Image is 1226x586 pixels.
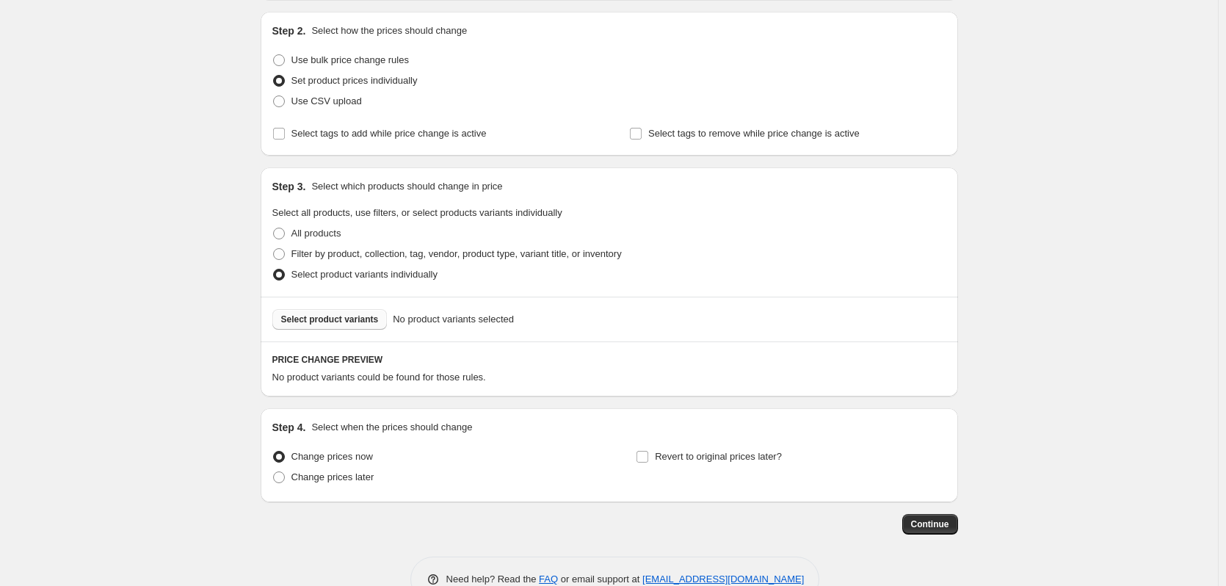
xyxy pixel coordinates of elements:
span: Select tags to remove while price change is active [648,128,860,139]
span: Set product prices individually [291,75,418,86]
span: Filter by product, collection, tag, vendor, product type, variant title, or inventory [291,248,622,259]
p: Select which products should change in price [311,179,502,194]
span: Revert to original prices later? [655,451,782,462]
p: Select when the prices should change [311,420,472,435]
span: or email support at [558,574,642,585]
span: Select product variants individually [291,269,438,280]
span: Need help? Read the [446,574,540,585]
button: Continue [902,514,958,535]
span: Use CSV upload [291,95,362,106]
span: Select tags to add while price change is active [291,128,487,139]
a: FAQ [539,574,558,585]
span: All products [291,228,341,239]
span: Select product variants [281,314,379,325]
span: Use bulk price change rules [291,54,409,65]
span: Change prices later [291,471,374,482]
h2: Step 2. [272,23,306,38]
span: Select all products, use filters, or select products variants individually [272,207,562,218]
span: Continue [911,518,949,530]
h2: Step 3. [272,179,306,194]
h6: PRICE CHANGE PREVIEW [272,354,946,366]
span: No product variants selected [393,312,514,327]
span: Change prices now [291,451,373,462]
a: [EMAIL_ADDRESS][DOMAIN_NAME] [642,574,804,585]
p: Select how the prices should change [311,23,467,38]
button: Select product variants [272,309,388,330]
h2: Step 4. [272,420,306,435]
span: No product variants could be found for those rules. [272,372,486,383]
